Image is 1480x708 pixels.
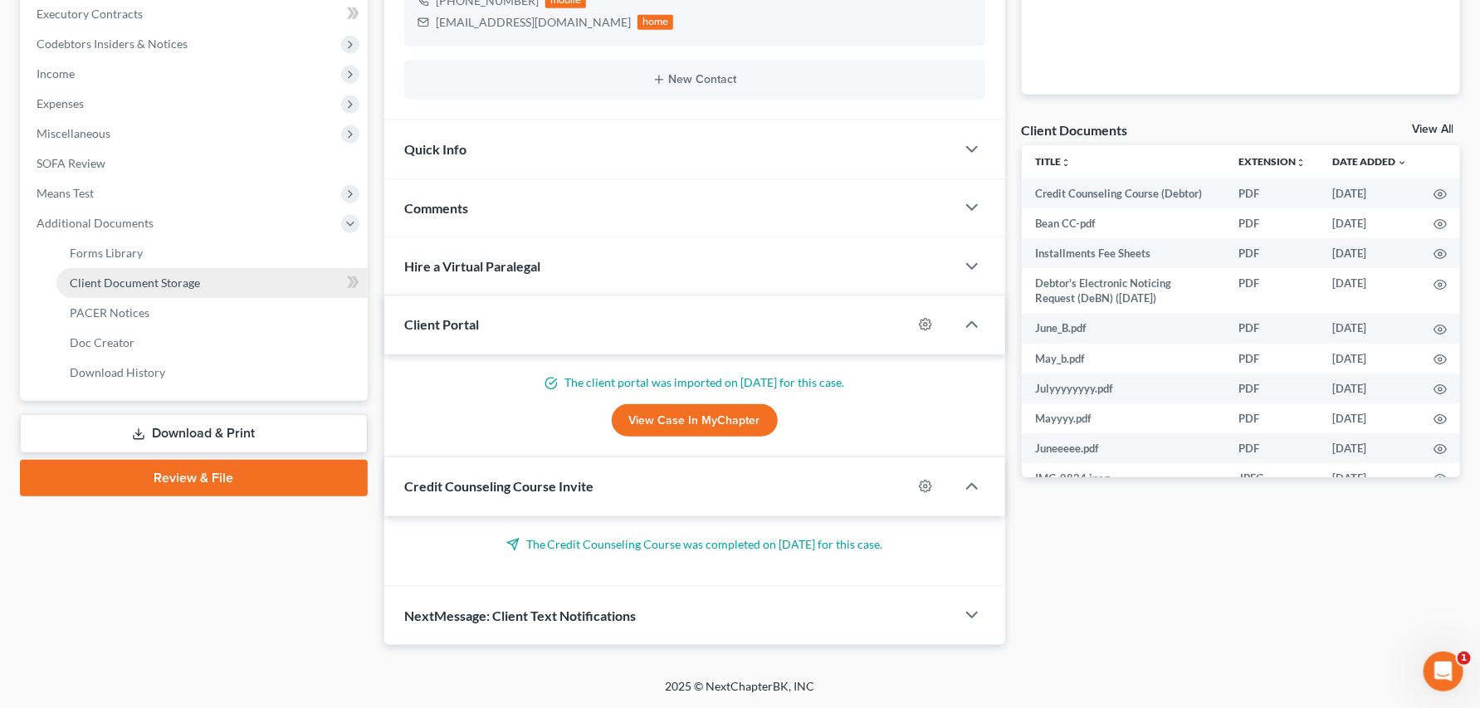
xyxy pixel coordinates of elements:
[70,305,149,320] span: PACER Notices
[56,268,368,298] a: Client Document Storage
[1319,238,1420,268] td: [DATE]
[1319,463,1420,493] td: [DATE]
[70,246,143,260] span: Forms Library
[56,358,368,388] a: Download History
[1319,208,1420,238] td: [DATE]
[1225,314,1319,344] td: PDF
[37,186,94,200] span: Means Test
[637,15,674,30] div: home
[404,200,468,216] span: Comments
[1319,374,1420,403] td: [DATE]
[56,238,368,268] a: Forms Library
[404,478,593,494] span: Credit Counseling Course Invite
[404,141,466,157] span: Quick Info
[1061,158,1071,168] i: unfold_more
[1319,178,1420,208] td: [DATE]
[1319,433,1420,463] td: [DATE]
[404,608,636,623] span: NextMessage: Client Text Notifications
[37,7,143,21] span: Executory Contracts
[404,258,540,274] span: Hire a Virtual Paralegal
[404,374,985,391] p: The client portal was imported on [DATE] for this case.
[23,149,368,178] a: SOFA Review
[1022,238,1225,268] td: Installments Fee Sheets
[1225,344,1319,374] td: PDF
[70,276,200,290] span: Client Document Storage
[56,328,368,358] a: Doc Creator
[20,414,368,453] a: Download & Print
[1296,158,1306,168] i: unfold_more
[37,96,84,110] span: Expenses
[1225,374,1319,403] td: PDF
[1319,403,1420,433] td: [DATE]
[1458,652,1471,665] span: 1
[1022,208,1225,238] td: Bean CC-pdf
[70,335,134,349] span: Doc Creator
[1319,314,1420,344] td: [DATE]
[404,316,479,332] span: Client Portal
[1022,433,1225,463] td: Juneeeee.pdf
[1319,344,1420,374] td: [DATE]
[1022,178,1225,208] td: Credit Counseling Course (Debtor)
[418,73,972,86] button: New Contact
[267,678,1214,708] div: 2025 © NextChapterBK, INC
[1319,268,1420,314] td: [DATE]
[1225,268,1319,314] td: PDF
[56,298,368,328] a: PACER Notices
[1424,652,1463,691] iframe: Intercom live chat
[404,536,985,553] p: The Credit Counseling Course was completed on [DATE] for this case.
[1225,208,1319,238] td: PDF
[1225,463,1319,493] td: JPEG
[1225,403,1319,433] td: PDF
[1225,433,1319,463] td: PDF
[1238,155,1306,168] a: Extensionunfold_more
[1022,268,1225,314] td: Debtor's Electronic Noticing Request (DeBN) ([DATE])
[37,66,75,81] span: Income
[1397,158,1407,168] i: expand_more
[1332,155,1407,168] a: Date Added expand_more
[1022,463,1225,493] td: IMG_0824.jpeg
[1035,155,1071,168] a: Titleunfold_more
[1225,178,1319,208] td: PDF
[1022,344,1225,374] td: May_b.pdf
[70,365,165,379] span: Download History
[20,460,368,496] a: Review & File
[1022,314,1225,344] td: June_B.pdf
[612,404,778,437] a: View Case in MyChapter
[1022,374,1225,403] td: Julyyyyyyyy.pdf
[436,14,631,31] div: [EMAIL_ADDRESS][DOMAIN_NAME]
[37,126,110,140] span: Miscellaneous
[1022,403,1225,433] td: Mayyyy.pdf
[1412,124,1453,135] a: View All
[1225,238,1319,268] td: PDF
[1022,121,1128,139] div: Client Documents
[37,216,154,230] span: Additional Documents
[37,37,188,51] span: Codebtors Insiders & Notices
[37,156,105,170] span: SOFA Review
